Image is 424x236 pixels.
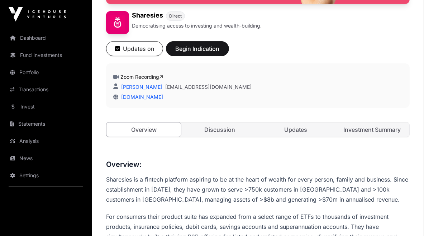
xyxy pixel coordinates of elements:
[166,41,229,56] button: Begin Indication
[120,84,162,90] a: [PERSON_NAME]
[6,133,86,149] a: Analysis
[106,159,410,170] h3: Overview:
[175,44,220,53] span: Begin Indication
[106,174,410,204] p: Sharesies is a fintech platform aspiring to be at the heart of wealth for every person, family an...
[6,116,86,132] a: Statements
[106,122,409,137] nav: Tabs
[106,41,163,56] button: Updates on
[120,74,163,80] a: Zoom Recording
[182,122,257,137] a: Discussion
[9,7,66,21] img: Icehouse Ventures Logo
[6,47,86,63] a: Fund Investments
[6,99,86,115] a: Invest
[6,150,86,166] a: News
[118,94,163,100] a: [DOMAIN_NAME]
[388,202,424,236] iframe: Chat Widget
[335,122,409,137] a: Investment Summary
[106,122,181,137] a: Overview
[169,13,182,19] span: Direct
[166,48,229,56] a: Begin Indication
[6,64,86,80] a: Portfolio
[132,11,163,21] h1: Sharesies
[132,22,262,29] p: Democratising access to investing and wealth-building.
[6,30,86,46] a: Dashboard
[259,122,333,137] a: Updates
[165,83,252,91] a: [EMAIL_ADDRESS][DOMAIN_NAME]
[6,168,86,183] a: Settings
[6,82,86,97] a: Transactions
[106,11,129,34] img: Sharesies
